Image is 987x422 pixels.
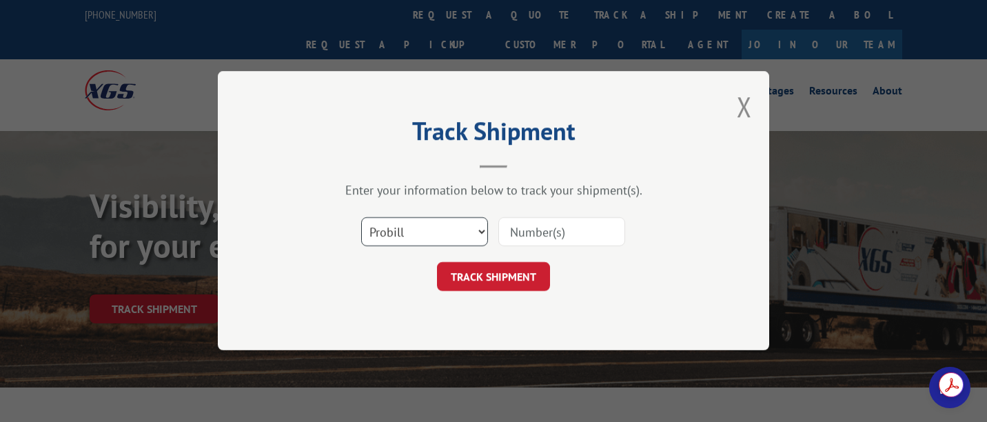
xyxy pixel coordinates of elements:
[929,367,970,408] div: Open chat
[287,183,700,199] div: Enter your information below to track your shipment(s).
[437,263,550,292] button: TRACK SHIPMENT
[287,121,700,148] h2: Track Shipment
[498,218,625,247] input: Number(s)
[737,88,752,125] button: Close modal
